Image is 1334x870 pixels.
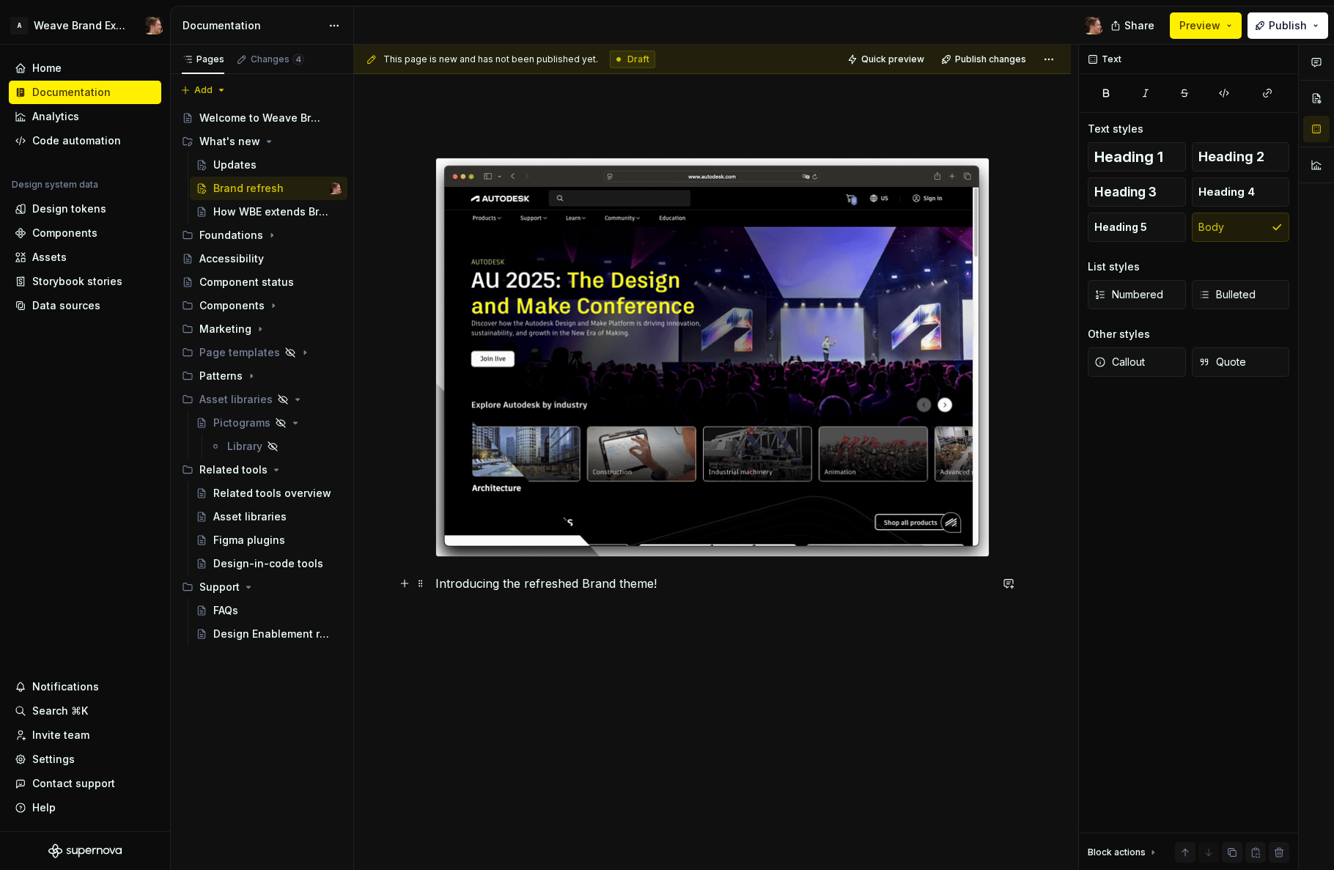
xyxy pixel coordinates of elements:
[9,270,161,293] a: Storybook stories
[176,575,347,599] div: Support
[176,270,347,294] a: Component status
[1192,177,1290,207] button: Heading 4
[1088,213,1186,242] button: Heading 5
[9,699,161,723] button: Search ⌘K
[190,177,347,200] a: Brand refreshAlexis Morin
[32,752,75,767] div: Settings
[32,85,111,100] div: Documentation
[10,17,28,34] div: A
[199,345,280,360] div: Page templates
[32,800,56,815] div: Help
[1269,18,1307,33] span: Publish
[190,200,347,224] a: How WBE extends Brand
[937,49,1033,70] button: Publish changes
[32,250,67,265] div: Assets
[176,294,347,317] div: Components
[9,748,161,771] a: Settings
[32,226,97,240] div: Components
[32,109,79,124] div: Analytics
[182,54,224,65] div: Pages
[227,439,262,454] div: Library
[190,552,347,575] a: Design-in-code tools
[32,704,88,718] div: Search ⌘K
[190,482,347,505] a: Related tools overview
[1179,18,1220,33] span: Preview
[1088,842,1159,863] div: Block actions
[48,844,122,858] svg: Supernova Logo
[1088,259,1140,274] div: List styles
[213,627,334,641] div: Design Enablement requests
[1198,287,1256,302] span: Bulleted
[183,18,321,33] div: Documentation
[12,179,98,191] div: Design system data
[9,105,161,128] a: Analytics
[32,274,122,289] div: Storybook stories
[1198,185,1255,199] span: Heading 4
[9,796,161,819] button: Help
[3,10,167,41] button: AWeave Brand ExtendedAlexis Morin
[32,776,115,791] div: Contact support
[9,723,161,747] a: Invite team
[190,153,347,177] a: Updates
[1192,347,1290,377] button: Quote
[199,580,240,594] div: Support
[176,458,347,482] div: Related tools
[34,18,128,33] div: Weave Brand Extended
[1088,142,1186,172] button: Heading 1
[1192,280,1290,309] button: Bulleted
[213,204,334,219] div: How WBE extends Brand
[1088,327,1150,342] div: Other styles
[199,322,251,336] div: Marketing
[176,341,347,364] div: Page templates
[213,486,331,501] div: Related tools overview
[1124,18,1154,33] span: Share
[32,202,106,216] div: Design tokens
[436,158,989,556] img: 55d08a73-f845-4655-b3fb-c6dd7c11d193.gif
[9,81,161,104] a: Documentation
[1198,355,1246,369] span: Quote
[176,364,347,388] div: Patterns
[1094,150,1163,164] span: Heading 1
[32,728,89,742] div: Invite team
[190,528,347,552] a: Figma plugins
[1088,280,1186,309] button: Numbered
[9,294,161,317] a: Data sources
[176,130,347,153] div: What's new
[383,54,598,65] span: This page is new and has not been published yet.
[9,197,161,221] a: Design tokens
[213,556,323,571] div: Design-in-code tools
[32,679,99,694] div: Notifications
[861,54,924,65] span: Quick preview
[9,772,161,795] button: Contact support
[9,675,161,698] button: Notifications
[9,221,161,245] a: Components
[213,509,287,524] div: Asset libraries
[1088,347,1186,377] button: Callout
[1094,185,1157,199] span: Heading 3
[1094,287,1163,302] span: Numbered
[176,106,347,646] div: Page tree
[176,247,347,270] a: Accessibility
[627,54,649,65] span: Draft
[1170,12,1242,39] button: Preview
[955,54,1026,65] span: Publish changes
[176,317,347,341] div: Marketing
[1248,12,1328,39] button: Publish
[190,411,347,435] a: Pictograms
[199,392,273,407] div: Asset libraries
[1088,177,1186,207] button: Heading 3
[1094,355,1145,369] span: Callout
[213,416,270,430] div: Pictograms
[32,61,62,75] div: Home
[199,251,264,266] div: Accessibility
[213,603,238,618] div: FAQs
[176,224,347,247] div: Foundations
[199,462,268,477] div: Related tools
[1094,220,1147,235] span: Heading 5
[9,246,161,269] a: Assets
[199,369,243,383] div: Patterns
[190,505,347,528] a: Asset libraries
[145,17,163,34] img: Alexis Morin
[1088,122,1143,136] div: Text styles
